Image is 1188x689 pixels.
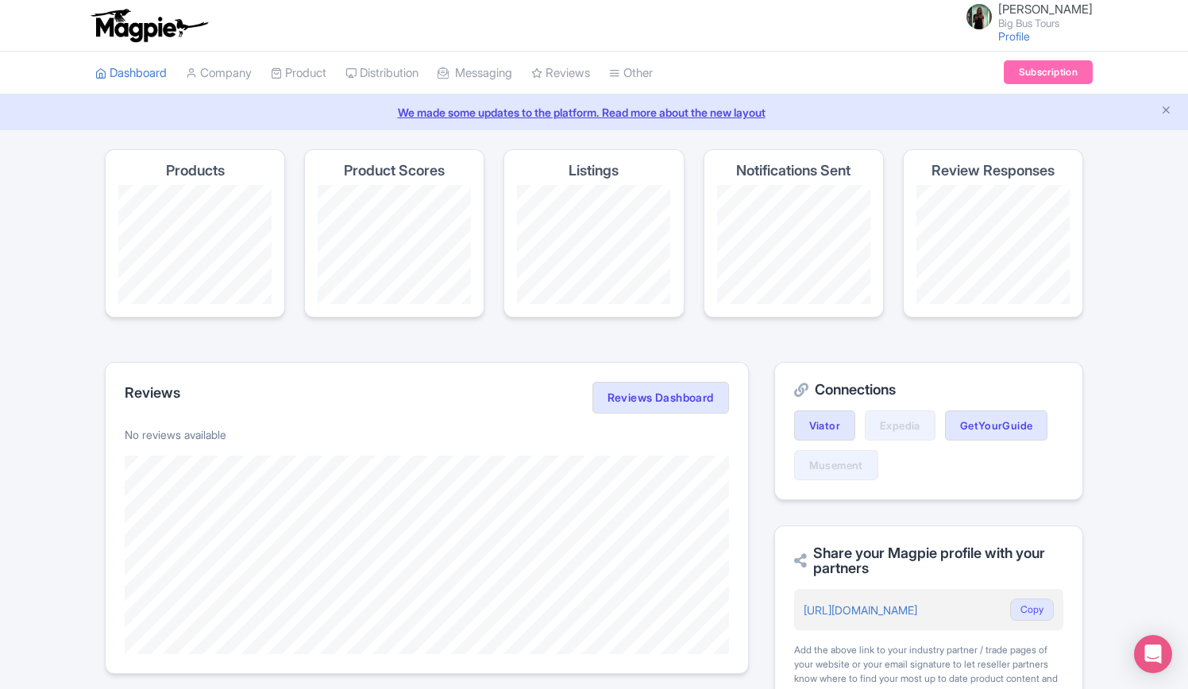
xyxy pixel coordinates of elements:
[865,410,935,441] a: Expedia
[794,545,1063,577] h2: Share your Magpie profile with your partners
[945,410,1048,441] a: GetYourGuide
[125,385,180,401] h2: Reviews
[10,104,1178,121] a: We made some updates to the platform. Read more about the new layout
[931,163,1055,179] h4: Review Responses
[957,3,1093,29] a: [PERSON_NAME] Big Bus Tours
[1004,60,1093,84] a: Subscription
[998,2,1093,17] span: [PERSON_NAME]
[569,163,619,179] h4: Listings
[345,52,418,95] a: Distribution
[794,382,1063,398] h2: Connections
[271,52,326,95] a: Product
[438,52,512,95] a: Messaging
[344,163,445,179] h4: Product Scores
[87,8,210,43] img: logo-ab69f6fb50320c5b225c76a69d11143b.png
[966,4,992,29] img: guwzfdpzskbxeh7o0zzr.jpg
[592,382,729,414] a: Reviews Dashboard
[531,52,590,95] a: Reviews
[736,163,850,179] h4: Notifications Sent
[1010,599,1054,621] button: Copy
[186,52,252,95] a: Company
[1134,635,1172,673] div: Open Intercom Messenger
[95,52,167,95] a: Dashboard
[125,426,729,443] p: No reviews available
[804,603,917,617] a: [URL][DOMAIN_NAME]
[1160,102,1172,121] button: Close announcement
[794,410,855,441] a: Viator
[998,18,1093,29] small: Big Bus Tours
[166,163,225,179] h4: Products
[998,29,1030,43] a: Profile
[609,52,653,95] a: Other
[794,450,878,480] a: Musement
